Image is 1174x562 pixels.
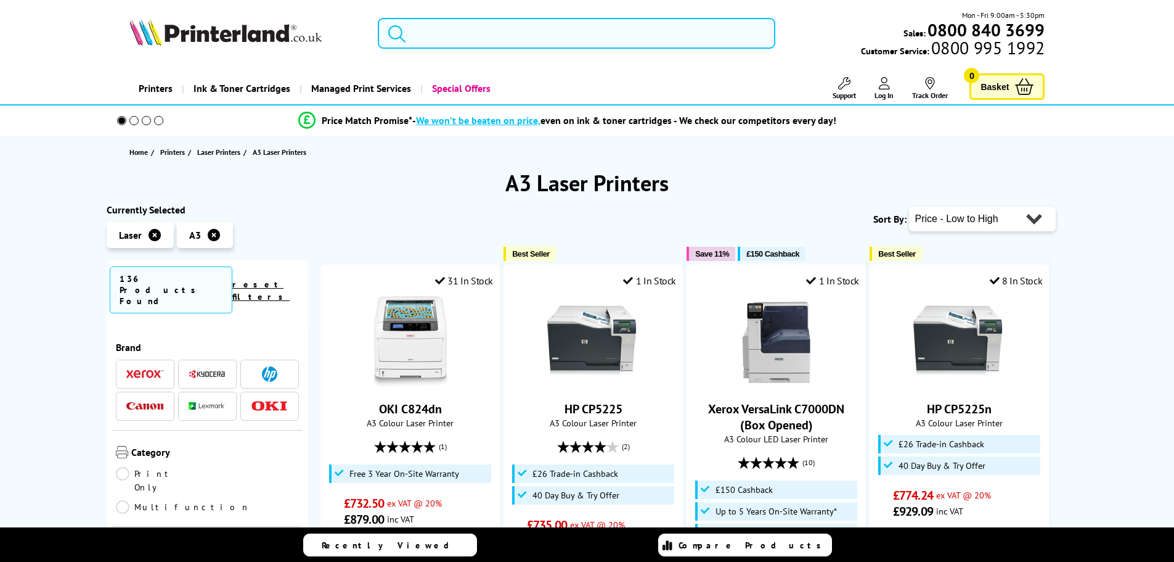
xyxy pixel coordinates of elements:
img: Xerox [126,370,163,378]
span: £735.00 [527,517,567,533]
a: Xerox VersaLink C7000DN (Box Opened) [708,401,844,433]
a: Canon [126,399,163,414]
span: Up to 5 Years On-Site Warranty* [715,506,837,516]
a: Lexmark [189,399,226,414]
span: £774.24 [893,487,933,503]
a: OKI [251,399,288,414]
div: 31 In Stock [435,275,493,287]
span: Recently Viewed [322,540,462,551]
span: A3 Laser Printers [253,147,306,157]
a: Special Offers [420,73,500,104]
div: Currently Selected [107,204,309,216]
span: Best Seller [512,249,550,258]
span: Sales: [903,27,926,39]
span: Sort By: [873,213,907,225]
img: Kyocera [189,370,226,379]
span: A3 Colour LED Laser Printer [693,433,859,445]
span: £150 Cashback [746,249,799,258]
span: Support [833,91,856,100]
a: Log In [874,77,894,100]
span: (10) [802,451,815,474]
span: (1) [439,435,447,458]
a: Printers [160,146,188,159]
a: Managed Print Services [300,73,420,104]
button: Best Seller [503,247,556,261]
a: Kyocera [189,366,226,382]
span: 136 Products Found [110,267,233,313]
span: A3 Colour Laser Printer [327,417,493,429]
span: We won’t be beaten on price, [416,114,540,126]
a: OKI C824dn [379,401,442,417]
span: Customer Service: [861,42,1045,57]
b: 0800 840 3699 [927,19,1045,41]
a: Ink & Toner Cartridges [182,73,300,104]
span: inc VAT [387,513,414,525]
span: Basket [980,78,1009,95]
span: inc VAT [936,505,963,517]
a: 0800 840 3699 [926,24,1045,36]
button: £150 Cashback [738,247,805,261]
a: Print Only [116,467,208,494]
span: Save 11% [695,249,729,258]
a: HP CP5225 [565,401,622,417]
img: OKI C824dn [364,296,457,389]
span: A3 [189,229,201,241]
h1: A3 Laser Printers [107,168,1068,197]
span: Mon - Fri 9:00am - 5:30pm [962,9,1045,21]
span: Printers [160,146,185,159]
div: - even on ink & toner cartridges - We check our competitors every day! [412,114,836,126]
span: 0800 995 1992 [929,42,1045,54]
span: 0 [964,68,979,83]
img: HP CP5225n [913,296,1006,389]
span: £929.09 [893,503,933,519]
img: Xerox VersaLink C7000DN (Box Opened) [730,296,823,389]
div: 1 In Stock [806,275,859,287]
span: £26 Trade-in Cashback [532,469,618,479]
img: Printerland Logo [129,19,322,46]
span: Best Seller [878,249,916,258]
li: modal_Promise [100,110,1035,131]
a: Recently Viewed [303,534,477,556]
a: OKI C824dn [364,379,457,391]
img: Category [116,446,128,458]
span: A3 Colour Laser Printer [876,417,1042,429]
a: Multifunction [116,500,250,514]
a: Track Order [912,77,948,100]
a: Basket 0 [969,73,1045,100]
a: reset filters [232,279,290,302]
img: HP [262,366,277,382]
span: Category [131,446,300,461]
span: Laser Printers [197,146,240,159]
a: Xerox VersaLink C7000DN (Box Opened) [730,379,823,391]
span: ex VAT @ 20% [387,497,442,509]
a: HP CP5225 [547,379,640,391]
span: ex VAT @ 20% [570,519,625,531]
a: Laser Printers [197,146,243,159]
span: A3 Colour Laser Printer [510,417,676,429]
span: £150 Cashback [715,485,773,495]
a: Support [833,77,856,100]
a: Printers [129,73,182,104]
a: Xerox [126,366,163,382]
img: Lexmark [189,402,226,410]
span: (2) [622,435,630,458]
a: Home [129,146,151,159]
button: Save 11% [687,247,735,261]
span: ex VAT @ 20% [936,489,991,501]
span: Compare Products [679,540,828,551]
span: £26 Trade-in Cashback [899,439,984,449]
a: Printerland Logo [129,19,363,48]
img: Canon [126,402,163,410]
span: 40 Day Buy & Try Offer [899,461,985,471]
a: Compare Products [658,534,832,556]
span: Brand [116,341,300,353]
a: HP CP5225n [913,379,1006,391]
span: Log In [874,91,894,100]
span: Price Match Promise* [322,114,412,126]
span: Free 3 Year On-Site Warranty [349,469,459,479]
span: Laser [119,229,142,241]
div: 1 In Stock [623,275,676,287]
span: £732.50 [344,495,384,511]
button: Best Seller [870,247,922,261]
a: HP CP5225n [927,401,992,417]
